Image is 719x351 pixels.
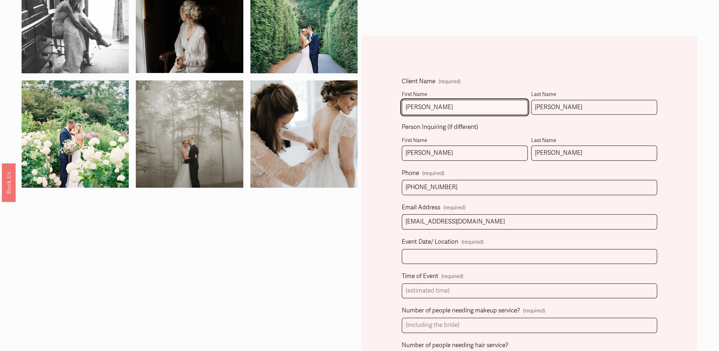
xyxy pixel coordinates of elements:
[402,168,419,179] span: Phone
[402,283,657,299] input: (estimated time)
[224,80,384,188] img: ASW-178.jpg
[439,79,460,84] span: (required)
[462,237,483,247] span: (required)
[402,90,528,100] div: First Name
[402,122,478,133] span: Person Inquiring (if different)
[523,306,545,315] span: (required)
[531,90,657,100] div: Last Name
[2,163,16,202] a: Book Us
[531,136,657,146] div: Last Name
[402,202,440,213] span: Email Address
[22,63,129,205] img: 14305484_1259623107382072_1992716122685880553_o.jpg
[441,272,463,281] span: (required)
[402,237,458,248] span: Event Date/ Location
[402,305,520,316] span: Number of people needing makeup service?
[402,136,528,146] div: First Name
[402,76,435,87] span: Client Name
[109,80,270,188] img: a&b-249.jpg
[402,271,438,282] span: Time of Event
[402,340,508,351] span: Number of people needing hair service?
[402,318,657,333] input: (including the bride)
[422,171,444,176] span: (required)
[443,203,465,212] span: (required)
